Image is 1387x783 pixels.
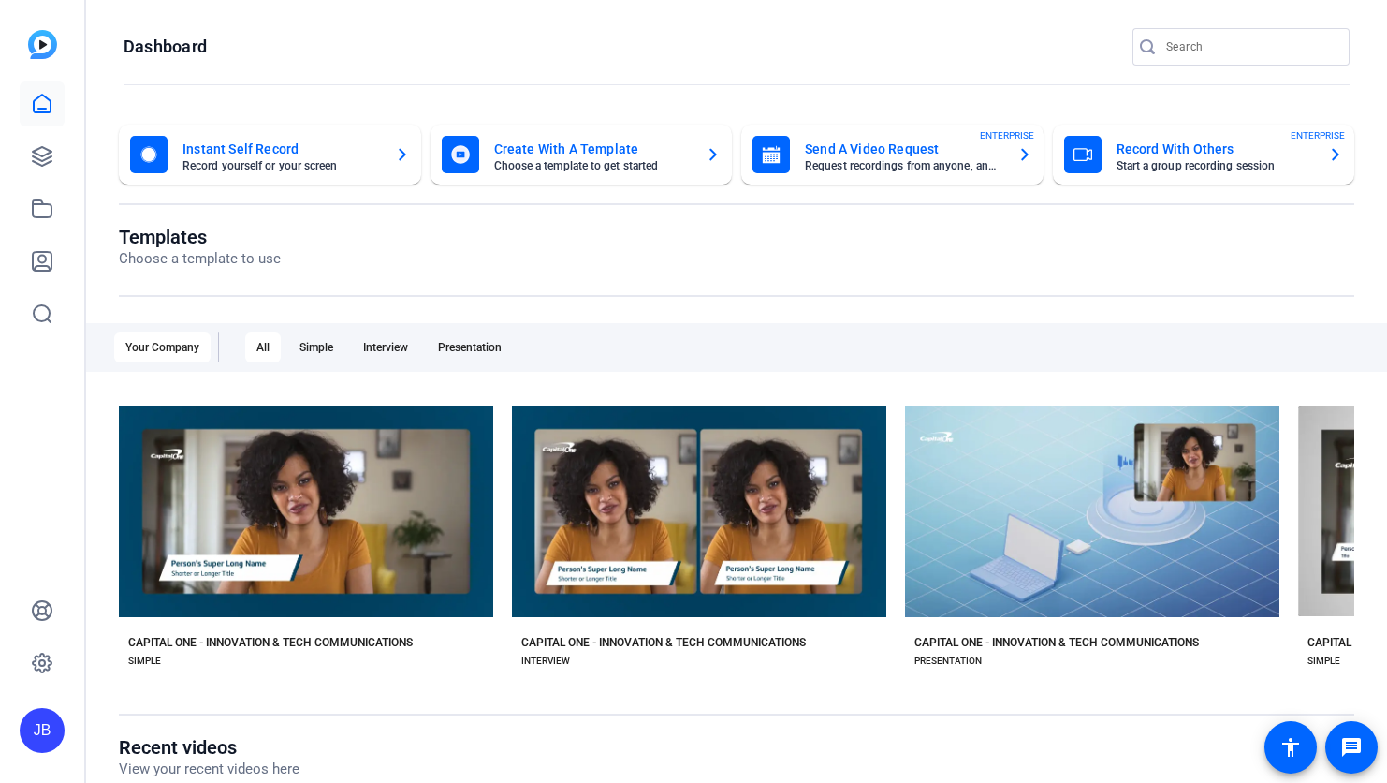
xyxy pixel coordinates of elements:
[805,138,1002,160] mat-card-title: Send A Video Request
[427,332,513,362] div: Presentation
[1166,36,1335,58] input: Search
[20,708,65,753] div: JB
[182,138,380,160] mat-card-title: Instant Self Record
[741,125,1044,185] button: Send A Video RequestRequest recordings from anyone, anywhereENTERPRISE
[1117,160,1314,171] mat-card-subtitle: Start a group recording session
[124,36,207,58] h1: Dashboard
[245,332,281,362] div: All
[521,654,570,669] div: INTERVIEW
[119,759,299,780] p: View your recent videos here
[119,248,281,270] p: Choose a template to use
[431,125,733,185] button: Create With A TemplateChoose a template to get started
[1279,736,1302,759] mat-icon: accessibility
[1053,125,1355,185] button: Record With OthersStart a group recording sessionENTERPRISE
[1291,128,1345,142] span: ENTERPRISE
[914,635,1199,650] div: CAPITAL ONE - INNOVATION & TECH COMMUNICATIONS
[288,332,344,362] div: Simple
[119,736,299,759] h1: Recent videos
[1117,138,1314,160] mat-card-title: Record With Others
[521,635,806,650] div: CAPITAL ONE - INNOVATION & TECH COMMUNICATIONS
[119,226,281,248] h1: Templates
[914,654,982,669] div: PRESENTATION
[128,654,161,669] div: SIMPLE
[805,160,1002,171] mat-card-subtitle: Request recordings from anyone, anywhere
[352,332,419,362] div: Interview
[494,160,692,171] mat-card-subtitle: Choose a template to get started
[494,138,692,160] mat-card-title: Create With A Template
[1307,654,1340,669] div: SIMPLE
[128,635,413,650] div: CAPITAL ONE - INNOVATION & TECH COMMUNICATIONS
[114,332,211,362] div: Your Company
[1340,736,1363,759] mat-icon: message
[119,125,421,185] button: Instant Self RecordRecord yourself or your screen
[182,160,380,171] mat-card-subtitle: Record yourself or your screen
[980,128,1034,142] span: ENTERPRISE
[28,30,57,59] img: blue-gradient.svg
